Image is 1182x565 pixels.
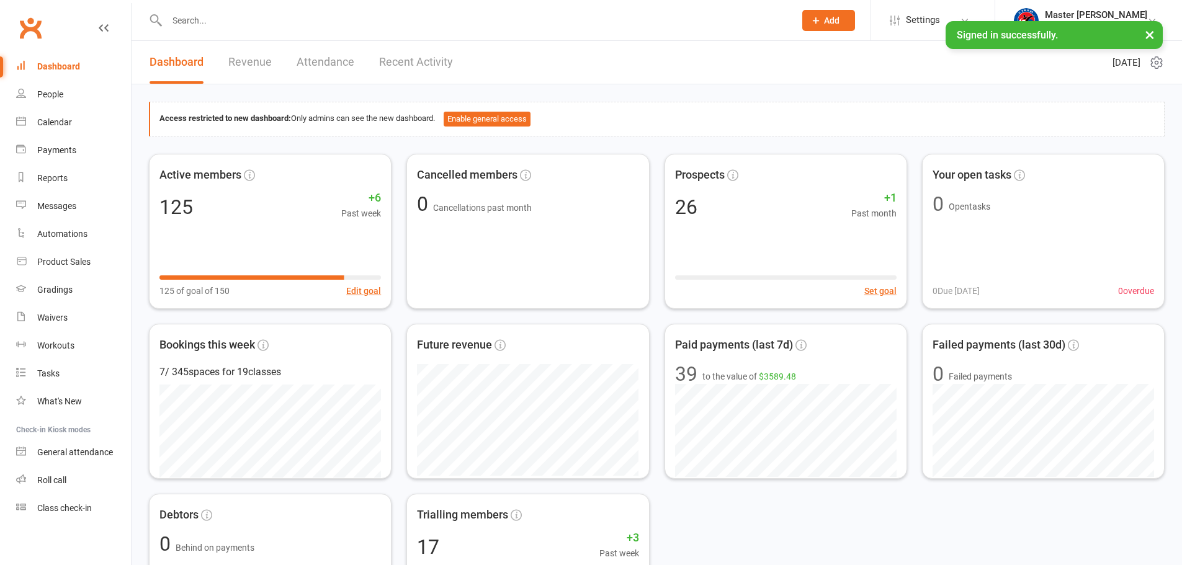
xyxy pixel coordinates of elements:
button: × [1139,21,1161,48]
span: Behind on payments [176,543,254,553]
span: Bookings this week [159,336,255,354]
span: Cancellations past month [433,203,532,213]
div: Workouts [37,340,74,350]
div: Roll call [37,475,66,485]
a: Roll call [16,466,131,494]
div: Dashboard [37,61,80,71]
span: to the value of [702,370,796,383]
span: Past month [851,207,897,220]
a: Automations [16,220,131,248]
a: Workouts [16,332,131,360]
a: Reports [16,164,131,192]
button: Enable general access [444,112,531,127]
div: Only admins can see the new dashboard. [159,112,1155,127]
span: 0 [159,532,176,556]
span: Debtors [159,506,199,524]
span: Past week [341,207,381,220]
div: Master [PERSON_NAME] [1045,9,1147,20]
span: Your open tasks [933,166,1011,184]
span: [DATE] [1113,55,1140,70]
a: Dashboard [16,53,131,81]
div: Payments [37,145,76,155]
div: Class check-in [37,503,92,513]
div: Messages [37,201,76,211]
div: 0 [933,364,944,384]
div: Waivers [37,313,68,323]
a: Tasks [16,360,131,388]
a: Clubworx [15,12,46,43]
span: Past week [599,546,639,560]
span: +3 [599,529,639,547]
span: +1 [851,189,897,207]
a: What's New [16,388,131,416]
div: Gradings [37,285,73,295]
span: Trialling members [417,506,508,524]
a: Class kiosk mode [16,494,131,522]
a: Messages [16,192,131,220]
span: Failed payments (last 30d) [933,336,1065,354]
a: Product Sales [16,248,131,276]
div: 0 [933,194,944,214]
div: General attendance [37,447,113,457]
span: Open tasks [949,202,990,211]
a: Payments [16,136,131,164]
div: Calendar [37,117,72,127]
strong: Access restricted to new dashboard: [159,113,291,123]
div: Product Sales [37,257,91,267]
span: Cancelled members [417,166,517,184]
div: VTEAM Martial Arts [1045,20,1147,32]
span: Add [824,16,839,25]
input: Search... [163,12,786,29]
span: Active members [159,166,241,184]
div: 125 [159,197,193,217]
a: Dashboard [150,41,204,84]
div: What's New [37,396,82,406]
span: Settings [906,6,940,34]
a: Revenue [228,41,272,84]
a: Gradings [16,276,131,304]
span: $3589.48 [759,371,796,381]
a: People [16,81,131,109]
span: Paid payments (last 7d) [675,336,793,354]
a: General attendance kiosk mode [16,438,131,466]
button: Set goal [864,284,897,298]
img: thumb_image1628552580.png [1014,8,1039,33]
div: Automations [37,229,87,239]
span: 0 [417,192,433,216]
a: Waivers [16,304,131,332]
span: Prospects [675,166,725,184]
span: +6 [341,189,381,207]
span: Failed payments [949,370,1012,383]
span: 0 overdue [1118,284,1154,298]
div: Tasks [37,368,60,378]
div: 39 [675,364,697,384]
a: Recent Activity [379,41,453,84]
span: Signed in successfully. [957,29,1058,41]
span: 0 Due [DATE] [933,284,980,298]
div: 26 [675,197,697,217]
button: Edit goal [346,284,381,298]
div: People [37,89,63,99]
a: Attendance [297,41,354,84]
div: Reports [37,173,68,183]
div: 7 / 345 spaces for 19 classes [159,364,381,380]
button: Add [802,10,855,31]
div: 17 [417,537,439,557]
span: 125 of goal of 150 [159,284,230,298]
a: Calendar [16,109,131,136]
span: Future revenue [417,336,492,354]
